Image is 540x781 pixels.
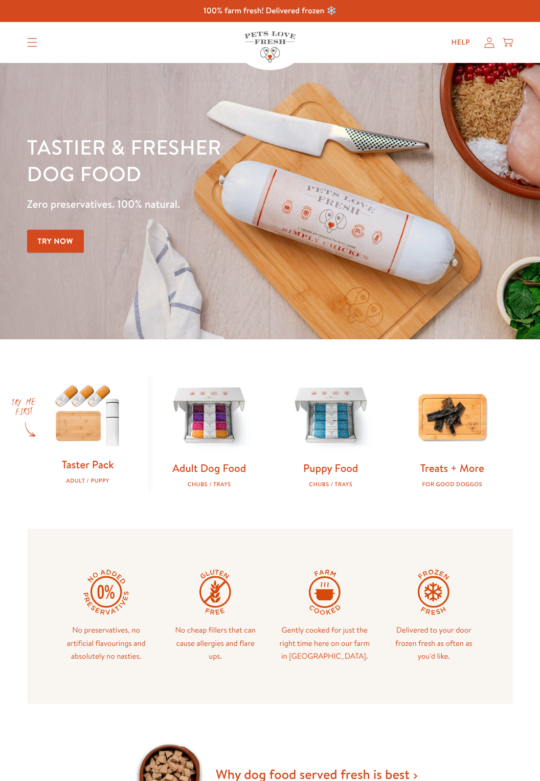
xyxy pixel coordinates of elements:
[165,481,254,488] div: Chubs / Trays
[27,230,84,253] a: Try Now
[244,31,296,62] img: Pets Love Fresh
[278,623,371,663] p: Gently cooked for just the right time here on our farm in [GEOGRAPHIC_DATA].
[420,461,484,475] a: Treats + More
[19,30,46,55] summary: Translation missing: en.sections.header.menu
[388,623,481,663] p: Delivered to your door frozen fresh as often as you'd like.
[286,481,375,488] div: Chubs / Trays
[303,461,358,475] a: Puppy Food
[443,32,478,53] a: Help
[60,623,153,663] p: No preservatives, no artificial flavourings and absolutely no nasties.
[169,623,262,663] p: No cheap fillers that can cause allergies and flare ups.
[61,457,114,472] a: Taster Pack
[172,461,246,475] a: Adult Dog Food
[27,195,351,213] p: Zero preservatives. 100% natural.
[43,478,132,484] div: Adult / Puppy
[408,481,497,488] div: For good doggos
[27,134,351,187] h1: Tastier & fresher dog food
